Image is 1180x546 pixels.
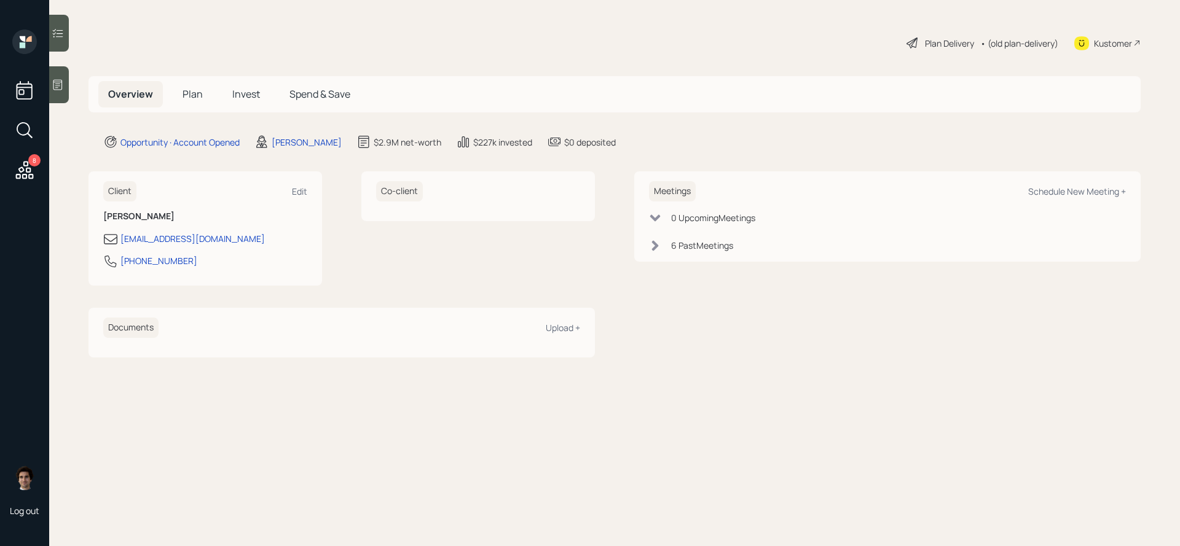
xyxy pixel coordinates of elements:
h6: [PERSON_NAME] [103,211,307,222]
h6: Co-client [376,181,423,201]
div: Upload + [546,322,580,333]
div: [PHONE_NUMBER] [120,254,197,267]
img: harrison-schaefer-headshot-2.png [12,466,37,490]
div: Plan Delivery [925,37,974,50]
div: Log out [10,505,39,517]
span: Spend & Save [289,87,350,101]
div: $227k invested [473,136,532,149]
div: • (old plan-delivery) [980,37,1058,50]
div: $0 deposited [564,136,616,149]
div: 8 [28,154,41,166]
div: [PERSON_NAME] [272,136,342,149]
span: Invest [232,87,260,101]
div: Kustomer [1094,37,1132,50]
div: Schedule New Meeting + [1028,185,1126,197]
h6: Client [103,181,136,201]
h6: Documents [103,318,159,338]
h6: Meetings [649,181,696,201]
div: Edit [292,185,307,197]
div: Opportunity · Account Opened [120,136,240,149]
span: Overview [108,87,153,101]
div: [EMAIL_ADDRESS][DOMAIN_NAME] [120,232,265,245]
div: 6 Past Meeting s [671,239,733,252]
span: Plan [183,87,203,101]
div: $2.9M net-worth [374,136,441,149]
div: 0 Upcoming Meeting s [671,211,755,224]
